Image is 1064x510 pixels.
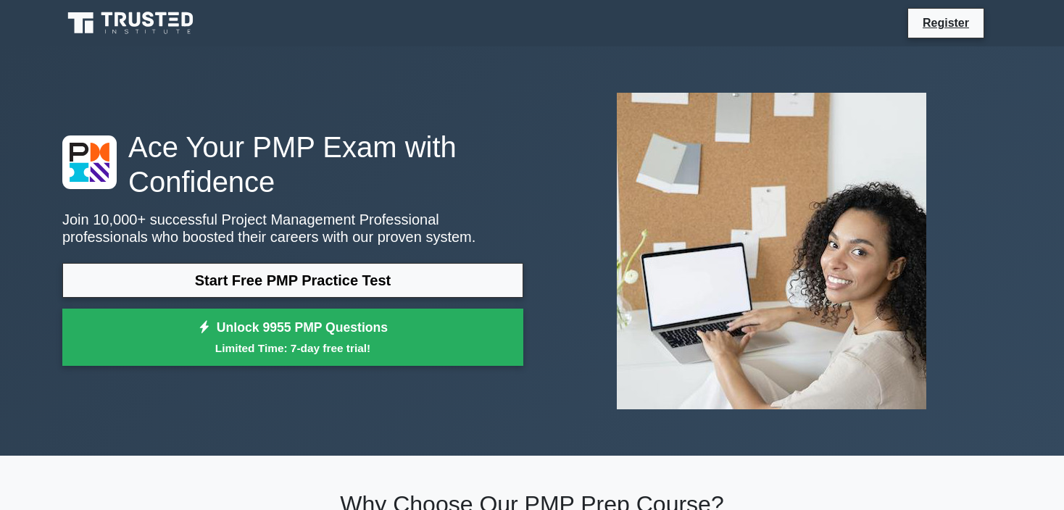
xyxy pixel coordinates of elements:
[80,340,505,356] small: Limited Time: 7-day free trial!
[62,309,523,367] a: Unlock 9955 PMP QuestionsLimited Time: 7-day free trial!
[62,211,523,246] p: Join 10,000+ successful Project Management Professional professionals who boosted their careers w...
[914,14,978,32] a: Register
[62,130,523,199] h1: Ace Your PMP Exam with Confidence
[62,263,523,298] a: Start Free PMP Practice Test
